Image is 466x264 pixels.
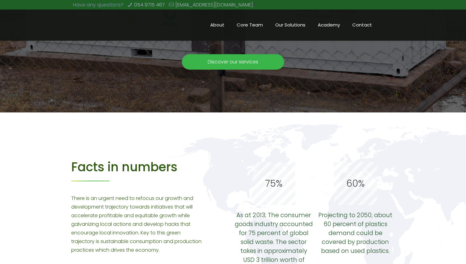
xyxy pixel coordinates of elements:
[134,1,165,8] a: 054 9715 467
[231,20,269,30] span: Core Team
[175,1,253,8] a: [EMAIL_ADDRESS][DOMAIN_NAME]
[204,20,231,30] span: About
[252,176,295,191] div: 75%
[231,10,269,40] a: Core Team
[71,159,204,175] h2: Facts in numbers
[269,10,312,40] a: Our Solutions
[312,10,346,40] a: Academy
[346,10,378,40] a: Contact
[334,176,377,191] div: 60%
[204,10,231,40] a: About
[312,20,346,30] span: Academy
[182,54,284,70] a: Discover our services
[71,194,204,254] p: There is an urgent need to refocus our growth and development trajectory towards initiatives that...
[346,20,378,30] span: Contact
[202,54,264,70] span: Discover our services
[318,211,392,255] big: Projecting to 2050; about 60 percent of plastics demand could be covered by production based on u...
[269,20,312,30] span: Our Solutions
[73,10,74,40] a: Chaint Afrique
